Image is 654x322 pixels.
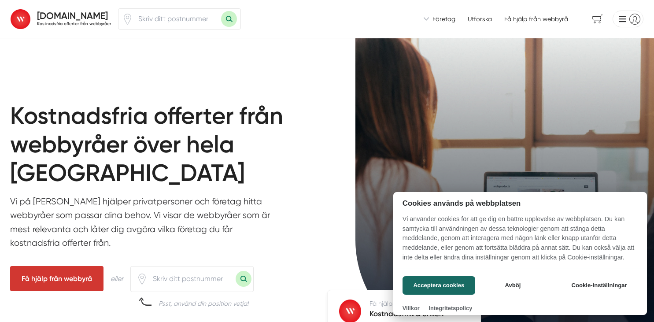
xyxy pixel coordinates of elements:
p: Vi använder cookies för att ge dig en bättre upplevelse av webbplatsen. Du kan samtycka till anvä... [393,215,647,268]
button: Avböj [478,276,548,295]
a: Villkor [403,305,420,311]
button: Cookie-inställningar [561,276,638,295]
button: Acceptera cookies [403,276,475,295]
a: Integritetspolicy [429,305,472,311]
h2: Cookies används på webbplatsen [393,199,647,207]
